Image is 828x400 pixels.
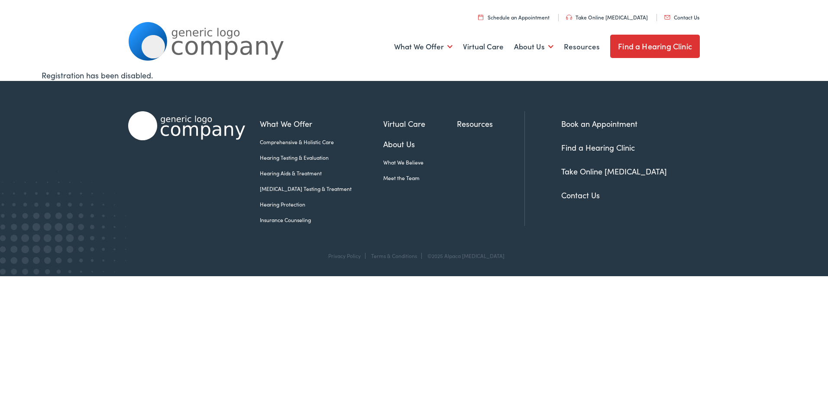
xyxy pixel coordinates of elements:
a: Hearing Testing & Evaluation [260,154,383,161]
a: Resources [564,31,600,63]
a: Find a Hearing Clinic [610,35,700,58]
a: What We Believe [383,158,457,166]
a: Take Online [MEDICAL_DATA] [566,13,648,21]
a: Comprehensive & Holistic Care [260,138,383,146]
img: Alpaca Audiology [128,111,245,140]
a: Virtual Care [463,31,504,63]
a: Meet the Team [383,174,457,182]
a: About Us [383,138,457,150]
img: utility icon [566,15,572,20]
a: Contact Us [561,190,600,200]
a: Resources [457,118,524,129]
a: Find a Hearing Clinic [561,142,635,153]
a: Contact Us [664,13,699,21]
div: ©2025 Alpaca [MEDICAL_DATA] [423,253,505,259]
div: Registration has been disabled. [42,69,787,81]
a: Virtual Care [383,118,457,129]
img: utility icon [664,15,670,19]
a: Insurance Counseling [260,216,383,224]
a: [MEDICAL_DATA] Testing & Treatment [260,185,383,193]
a: Book an Appointment [561,118,637,129]
img: utility icon [478,14,483,20]
a: Terms & Conditions [371,252,417,259]
a: About Us [514,31,553,63]
a: Privacy Policy [328,252,361,259]
a: Hearing Protection [260,200,383,208]
a: Take Online [MEDICAL_DATA] [561,166,667,177]
a: What We Offer [394,31,453,63]
a: Hearing Aids & Treatment [260,169,383,177]
a: What We Offer [260,118,383,129]
a: Schedule an Appointment [478,13,550,21]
